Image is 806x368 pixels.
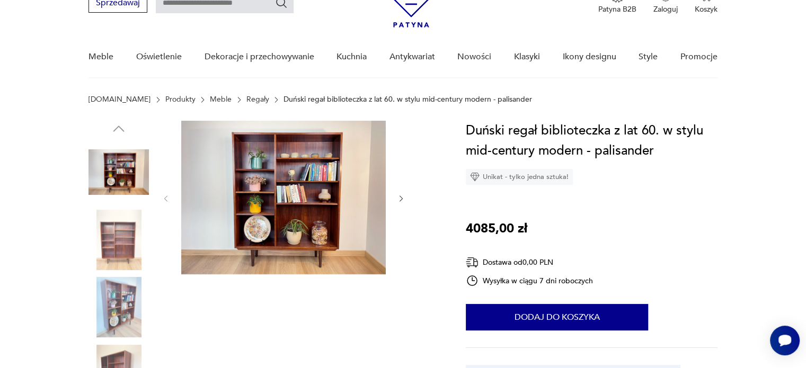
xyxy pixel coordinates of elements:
button: Dodaj do koszyka [466,304,648,330]
a: Oświetlenie [136,37,182,77]
a: Meble [88,37,113,77]
img: Ikona dostawy [466,256,479,269]
p: 4085,00 zł [466,219,527,239]
h1: Duński regał biblioteczka z lat 60. w stylu mid-century modern - palisander [466,121,718,161]
img: Zdjęcie produktu Duński regał biblioteczka z lat 60. w stylu mid-century modern - palisander [88,210,149,270]
iframe: Smartsupp widget button [770,326,800,355]
a: Antykwariat [389,37,435,77]
a: Dekoracje i przechowywanie [204,37,314,77]
div: Unikat - tylko jedna sztuka! [466,169,573,185]
img: Zdjęcie produktu Duński regał biblioteczka z lat 60. w stylu mid-century modern - palisander [88,277,149,337]
p: Zaloguj [653,4,678,14]
div: Wysyłka w ciągu 7 dni roboczych [466,274,593,287]
a: [DOMAIN_NAME] [88,95,150,104]
a: Produkty [165,95,196,104]
img: Zdjęcie produktu Duński regał biblioteczka z lat 60. w stylu mid-century modern - palisander [88,142,149,202]
p: Koszyk [695,4,718,14]
img: Ikona diamentu [470,172,480,182]
p: Duński regał biblioteczka z lat 60. w stylu mid-century modern - palisander [284,95,532,104]
p: Patyna B2B [598,4,636,14]
a: Nowości [457,37,491,77]
a: Klasyki [514,37,540,77]
div: Dostawa od 0,00 PLN [466,256,593,269]
a: Regały [246,95,269,104]
a: Ikony designu [562,37,616,77]
a: Kuchnia [336,37,367,77]
img: Zdjęcie produktu Duński regał biblioteczka z lat 60. w stylu mid-century modern - palisander [181,121,386,274]
a: Style [639,37,658,77]
a: Meble [210,95,232,104]
a: Promocje [680,37,718,77]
